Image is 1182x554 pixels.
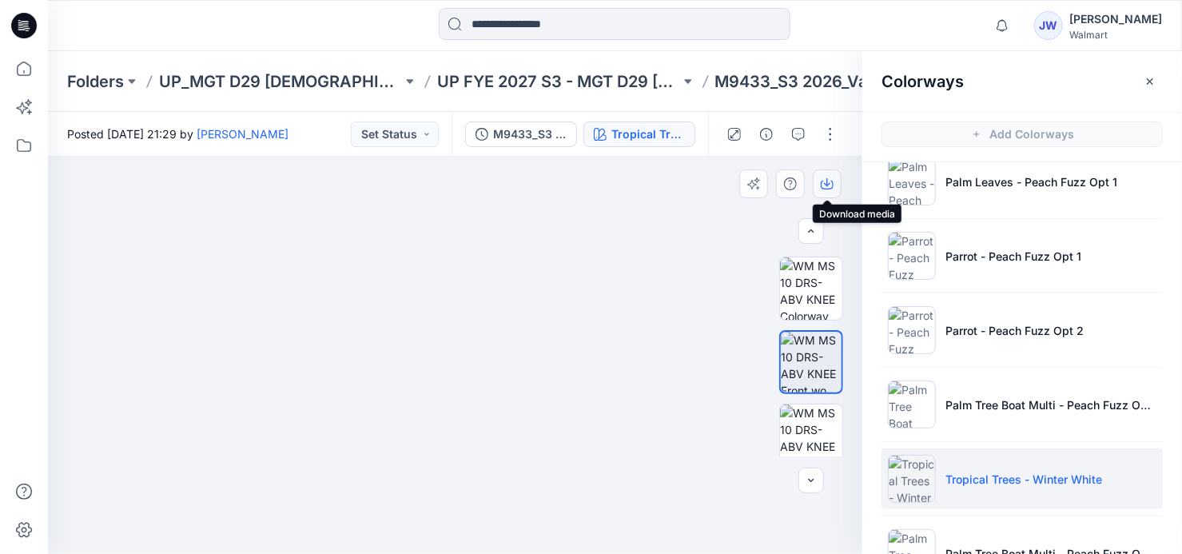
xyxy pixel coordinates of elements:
[465,122,577,147] button: M9433_S3 2026_Value Chemise_Midpoint
[781,332,842,393] img: WM MS 10 DRS-ABV KNEE Front wo Avatar
[945,397,1156,413] p: Palm Tree Boat Multi - Peach Fuzz Opt 4
[888,306,936,354] img: Parrot - Peach Fuzz Opt 2
[583,122,695,147] button: Tropical Trees - Winter White
[780,405,842,467] img: WM MS 10 DRS-ABV KNEE Back wo Avatar
[780,257,842,320] img: WM MS 10 DRS-ABV KNEE Colorway wo Avatar
[754,122,779,147] button: Details
[67,70,124,93] a: Folders
[945,322,1084,339] p: Parrot - Peach Fuzz Opt 2
[67,126,289,142] span: Posted [DATE] 21:29 by
[888,455,936,503] img: Tropical Trees - Winter White
[159,70,402,93] a: UP_MGT D29 [DEMOGRAPHIC_DATA] Sleep
[888,157,936,205] img: Palm Leaves - Peach Fuzz Opt 1
[611,126,685,143] div: Tropical Trees - Winter White
[1069,10,1162,29] div: [PERSON_NAME]
[888,232,936,280] img: Parrot - Peach Fuzz Opt 1
[715,70,958,93] p: M9433_S3 2026_Value Chemise_Midpoint
[882,72,964,91] h2: Colorways
[493,126,567,143] div: M9433_S3 2026_Value Chemise_Midpoint
[945,471,1102,488] p: Tropical Trees - Winter White
[197,127,289,141] a: [PERSON_NAME]
[945,248,1081,265] p: Parrot - Peach Fuzz Opt 1
[1069,29,1162,41] div: Walmart
[437,70,680,93] a: UP FYE 2027 S3 - MGT D29 [DEMOGRAPHIC_DATA] Sleepwear
[888,381,936,428] img: Palm Tree Boat Multi - Peach Fuzz Opt 4
[1034,11,1063,40] div: JW
[945,173,1117,190] p: Palm Leaves - Peach Fuzz Opt 1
